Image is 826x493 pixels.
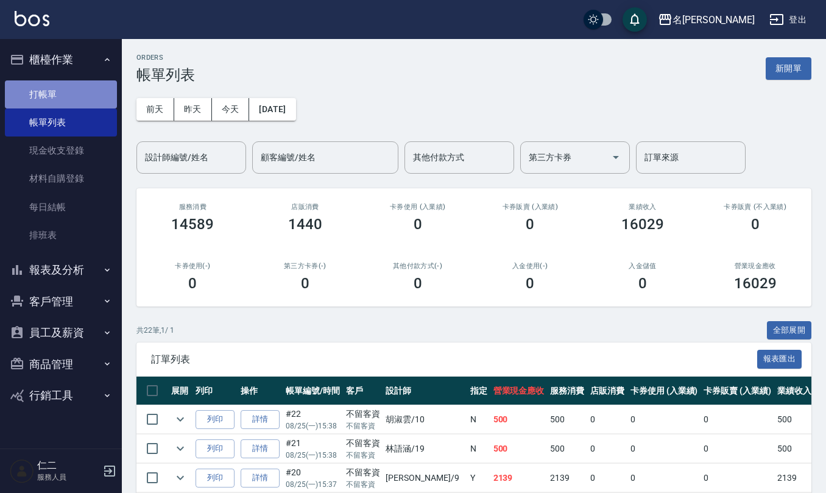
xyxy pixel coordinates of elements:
h3: 16029 [734,275,777,292]
button: [DATE] [249,98,295,121]
button: Open [606,147,626,167]
th: 卡券販賣 (入業績) [701,377,774,405]
button: 列印 [196,410,235,429]
a: 報表匯出 [757,353,802,364]
h3: 1440 [288,216,322,233]
td: N [467,434,490,463]
h3: 0 [188,275,197,292]
button: expand row [171,410,189,428]
a: 排班表 [5,221,117,249]
td: 0 [627,405,701,434]
h3: 0 [301,275,309,292]
td: 500 [547,405,587,434]
td: 500 [490,405,548,434]
p: 08/25 (一) 15:38 [286,450,340,461]
td: 0 [587,464,627,492]
a: 詳情 [241,469,280,488]
td: #22 [283,405,343,434]
h3: 帳單列表 [136,66,195,83]
button: 列印 [196,439,235,458]
button: 前天 [136,98,174,121]
img: Logo [15,11,49,26]
h3: 0 [526,275,534,292]
h2: 第三方卡券(-) [264,262,347,270]
td: 2139 [547,464,587,492]
div: 不留客資 [346,408,380,420]
th: 操作 [238,377,283,405]
th: 店販消費 [587,377,627,405]
td: 500 [774,434,814,463]
a: 詳情 [241,439,280,458]
td: 林語涵 /19 [383,434,467,463]
button: expand row [171,469,189,487]
a: 現金收支登錄 [5,137,117,165]
div: 不留客資 [346,466,380,479]
td: 胡淑雲 /10 [383,405,467,434]
a: 材料自購登錄 [5,165,117,193]
td: 500 [547,434,587,463]
p: 共 22 筆, 1 / 1 [136,325,174,336]
th: 展開 [168,377,192,405]
td: #20 [283,464,343,492]
th: 服務消費 [547,377,587,405]
td: #21 [283,434,343,463]
th: 帳單編號/時間 [283,377,343,405]
button: 報表匯出 [757,350,802,369]
td: 0 [627,434,701,463]
h2: 店販消費 [264,203,347,211]
button: 商品管理 [5,349,117,380]
h3: 0 [414,275,422,292]
th: 列印 [192,377,238,405]
button: 報表及分析 [5,254,117,286]
th: 客戶 [343,377,383,405]
h2: 卡券使用(-) [151,262,235,270]
a: 詳情 [241,410,280,429]
p: 不留客資 [346,450,380,461]
th: 設計師 [383,377,467,405]
button: 新開單 [766,57,811,80]
h3: 16029 [621,216,664,233]
h2: 卡券販賣 (入業績) [489,203,572,211]
img: Person [10,459,34,483]
td: 500 [490,434,548,463]
td: 0 [587,405,627,434]
button: 今天 [212,98,250,121]
button: 員工及薪資 [5,317,117,349]
th: 業績收入 [774,377,814,405]
a: 每日結帳 [5,193,117,221]
h2: 卡券使用 (入業績) [376,203,459,211]
h3: 0 [526,216,534,233]
h2: 其他付款方式(-) [376,262,459,270]
button: 行銷工具 [5,380,117,411]
div: 名[PERSON_NAME] [672,12,755,27]
h3: 服務消費 [151,203,235,211]
button: 列印 [196,469,235,488]
span: 訂單列表 [151,353,757,366]
p: 不留客資 [346,420,380,431]
td: 0 [701,464,774,492]
td: 0 [587,434,627,463]
button: 登出 [764,9,811,31]
p: 不留客資 [346,479,380,490]
h2: 入金使用(-) [489,262,572,270]
a: 帳單列表 [5,108,117,137]
a: 新開單 [766,62,811,74]
td: 500 [774,405,814,434]
h2: ORDERS [136,54,195,62]
p: 服務人員 [37,472,99,483]
button: 名[PERSON_NAME] [653,7,760,32]
button: save [623,7,647,32]
h2: 營業現金應收 [713,262,797,270]
button: expand row [171,439,189,458]
td: 2139 [490,464,548,492]
button: 全部展開 [767,321,812,340]
h3: 0 [751,216,760,233]
td: 2139 [774,464,814,492]
button: 客戶管理 [5,286,117,317]
h2: 業績收入 [601,203,685,211]
th: 營業現金應收 [490,377,548,405]
td: N [467,405,490,434]
h3: 14589 [171,216,214,233]
button: 櫃檯作業 [5,44,117,76]
h3: 0 [638,275,647,292]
